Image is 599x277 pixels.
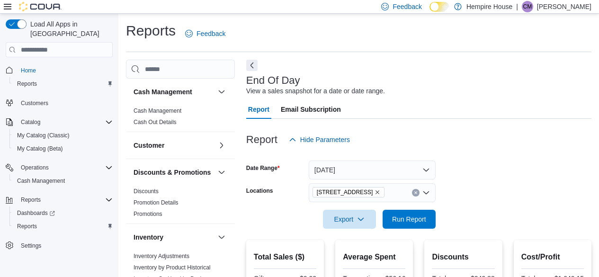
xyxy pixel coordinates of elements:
[134,252,189,260] span: Inventory Adjustments
[392,214,426,224] span: Run Report
[281,100,341,119] span: Email Subscription
[13,221,113,232] span: Reports
[523,1,532,12] span: CM
[13,207,113,219] span: Dashboards
[246,164,280,172] label: Date Range
[134,232,163,242] h3: Inventory
[9,220,116,233] button: Reports
[134,87,192,97] h3: Cash Management
[21,67,36,74] span: Home
[216,86,227,98] button: Cash Management
[197,29,225,38] span: Feedback
[13,143,113,154] span: My Catalog (Beta)
[323,210,376,229] button: Export
[317,188,373,197] span: [STREET_ADDRESS]
[2,116,116,129] button: Catalog
[2,239,116,252] button: Settings
[375,189,380,195] button: Remove 18 Mill Street West from selection in this group
[134,107,181,115] span: Cash Management
[9,174,116,188] button: Cash Management
[17,209,55,217] span: Dashboards
[17,132,70,139] span: My Catalog (Classic)
[300,135,350,144] span: Hide Parameters
[246,60,258,71] button: Next
[13,78,113,89] span: Reports
[17,177,65,185] span: Cash Management
[17,116,44,128] button: Catalog
[17,162,113,173] span: Operations
[134,107,181,114] a: Cash Management
[13,175,113,187] span: Cash Management
[516,1,518,12] p: |
[17,116,113,128] span: Catalog
[254,251,316,263] h2: Total Sales ($)
[134,168,211,177] h3: Discounts & Promotions
[17,162,53,173] button: Operations
[246,75,300,86] h3: End Of Day
[13,78,41,89] a: Reports
[134,210,162,218] span: Promotions
[329,210,370,229] span: Export
[2,96,116,110] button: Customers
[134,188,159,195] span: Discounts
[134,253,189,259] a: Inventory Adjustments
[422,189,430,197] button: Open list of options
[134,199,179,206] a: Promotion Details
[27,19,113,38] span: Load All Apps in [GEOGRAPHIC_DATA]
[13,207,59,219] a: Dashboards
[134,119,177,125] a: Cash Out Details
[9,206,116,220] a: Dashboards
[432,251,494,263] h2: Discounts
[2,63,116,77] button: Home
[466,1,512,12] p: Hempire House
[537,1,591,12] p: [PERSON_NAME]
[134,211,162,217] a: Promotions
[134,141,214,150] button: Customer
[181,24,229,43] a: Feedback
[429,2,449,12] input: Dark Mode
[9,129,116,142] button: My Catalog (Classic)
[17,98,52,109] a: Customers
[393,2,421,11] span: Feedback
[17,240,113,251] span: Settings
[412,189,420,197] button: Clear input
[126,105,235,132] div: Cash Management
[13,221,41,232] a: Reports
[17,240,45,251] a: Settings
[522,1,533,12] div: Calvin Mendez
[285,130,354,149] button: Hide Parameters
[17,64,113,76] span: Home
[126,186,235,223] div: Discounts & Promotions
[17,65,40,76] a: Home
[134,118,177,126] span: Cash Out Details
[343,251,405,263] h2: Average Spent
[309,161,436,179] button: [DATE]
[134,168,214,177] button: Discounts & Promotions
[246,187,273,195] label: Locations
[246,86,385,96] div: View a sales snapshot for a date or date range.
[9,77,116,90] button: Reports
[17,97,113,109] span: Customers
[216,232,227,243] button: Inventory
[13,143,67,154] a: My Catalog (Beta)
[21,196,41,204] span: Reports
[248,100,269,119] span: Report
[126,21,176,40] h1: Reports
[21,118,40,126] span: Catalog
[19,2,62,11] img: Cova
[246,134,277,145] h3: Report
[134,232,214,242] button: Inventory
[17,194,113,206] span: Reports
[313,187,385,197] span: 18 Mill Street West
[134,264,211,271] a: Inventory by Product Historical
[134,141,164,150] h3: Customer
[17,80,37,88] span: Reports
[17,145,63,152] span: My Catalog (Beta)
[17,194,45,206] button: Reports
[9,142,116,155] button: My Catalog (Beta)
[17,223,37,230] span: Reports
[216,167,227,178] button: Discounts & Promotions
[13,130,113,141] span: My Catalog (Classic)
